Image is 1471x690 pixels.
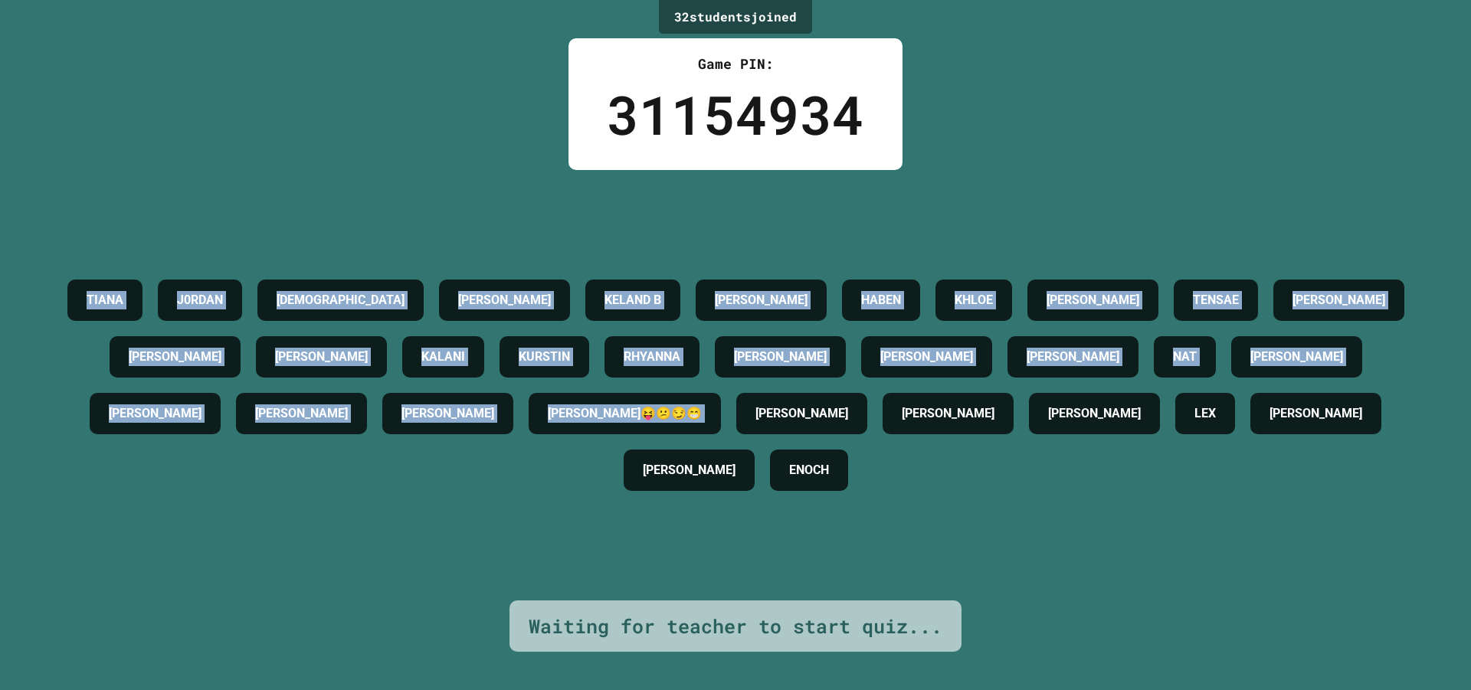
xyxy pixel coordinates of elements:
h4: KURSTIN [519,348,570,366]
h4: [PERSON_NAME] [902,404,994,423]
h4: [PERSON_NAME] [255,404,348,423]
h4: NAT [1173,348,1197,366]
h4: J0RDAN [177,291,223,309]
h4: TENSAE [1193,291,1239,309]
h4: LEX [1194,404,1216,423]
h4: [PERSON_NAME] [715,291,808,309]
h4: [PERSON_NAME] [275,348,368,366]
h4: [PERSON_NAME] [1047,291,1139,309]
h4: KALANI [421,348,465,366]
h4: [PERSON_NAME] [109,404,201,423]
h4: KELAND B [604,291,661,309]
h4: TIANA [87,291,123,309]
h4: RHYANNA [624,348,680,366]
h4: [PERSON_NAME] [1250,348,1343,366]
h4: [PERSON_NAME] [1048,404,1141,423]
h4: [PERSON_NAME] [734,348,827,366]
h4: [PERSON_NAME] [458,291,551,309]
h4: HABEN [861,291,901,309]
h4: [PERSON_NAME] [1292,291,1385,309]
h4: [PERSON_NAME] [1027,348,1119,366]
h4: [PERSON_NAME]😝😕😏😁 [548,404,702,423]
h4: [PERSON_NAME] [643,461,735,479]
h4: [PERSON_NAME] [401,404,494,423]
h4: [PERSON_NAME] [755,404,848,423]
div: 31154934 [607,74,864,155]
h4: ENOCH [789,461,829,479]
h4: [PERSON_NAME] [129,348,221,366]
h4: KHLOE [955,291,993,309]
h4: [DEMOGRAPHIC_DATA] [277,291,405,309]
div: Game PIN: [607,54,864,74]
h4: [PERSON_NAME] [880,348,973,366]
h4: [PERSON_NAME] [1270,404,1362,423]
div: Waiting for teacher to start quiz... [529,612,942,641]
